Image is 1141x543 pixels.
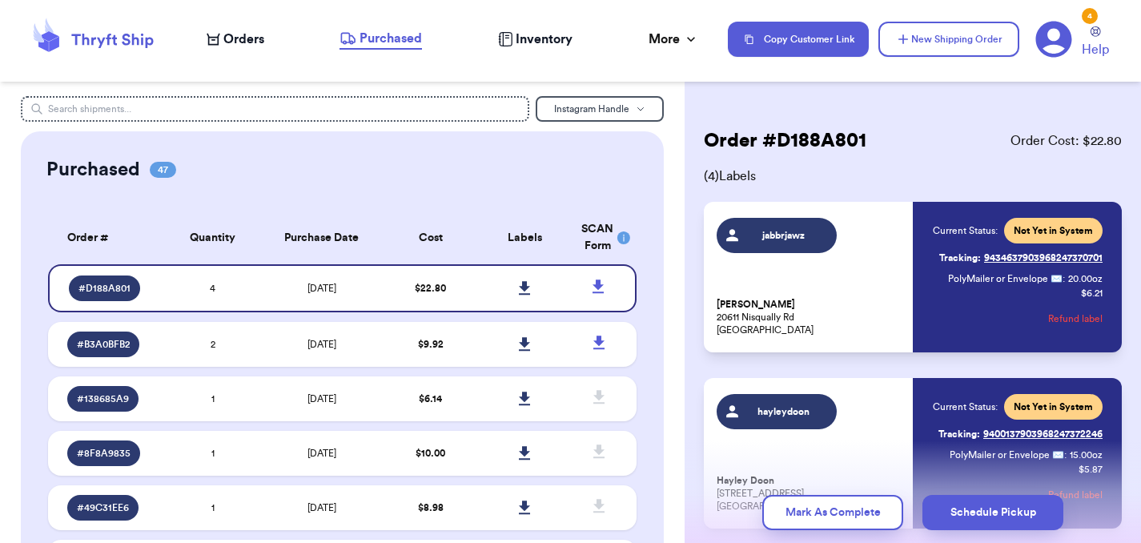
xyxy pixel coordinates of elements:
span: 20.00 oz [1068,272,1103,285]
span: Instagram Handle [554,104,629,114]
button: Refund label [1048,477,1103,513]
span: $ 9.92 [418,340,444,349]
span: Not Yet in System [1014,400,1093,413]
a: Tracking:9400137903968247372246 [938,421,1103,447]
button: Copy Customer Link [728,22,869,57]
p: $ 6.21 [1081,287,1103,300]
button: Refund label [1048,301,1103,336]
span: [DATE] [307,340,336,349]
p: [STREET_ADDRESS] [GEOGRAPHIC_DATA] [717,474,903,513]
span: $ 22.80 [415,284,446,293]
span: [DATE] [307,394,336,404]
a: Orders [207,30,264,49]
span: Order Cost: $ 22.80 [1010,131,1122,151]
a: 4 [1035,21,1072,58]
p: $ 5.87 [1079,463,1103,476]
input: Search shipments... [21,96,530,122]
a: Tracking:9434637903968247370701 [939,245,1103,271]
span: Not Yet in System [1014,224,1093,237]
span: ( 4 ) Labels [704,167,1122,186]
span: # B3A0BFB2 [77,338,130,351]
span: : [1064,448,1067,461]
span: PolyMailer or Envelope ✉️ [948,274,1063,284]
div: 4 [1082,8,1098,24]
span: $ 10.00 [416,448,445,458]
span: Current Status: [933,224,998,237]
span: 2 [211,340,215,349]
th: Order # [48,211,166,264]
span: [PERSON_NAME] [717,299,795,311]
span: Tracking: [938,428,980,440]
span: $ 6.14 [419,394,442,404]
span: Current Status: [933,400,998,413]
span: Orders [223,30,264,49]
th: Cost [384,211,478,264]
span: # 138685A9 [77,392,129,405]
button: New Shipping Order [878,22,1019,57]
h2: Purchased [46,157,140,183]
span: hayleydoon [746,405,822,418]
div: More [649,30,699,49]
th: Quantity [166,211,260,264]
span: Purchased [360,29,422,48]
span: Hayley Doon [717,475,774,487]
span: 1 [211,394,215,404]
span: Help [1082,40,1109,59]
a: Purchased [339,29,422,50]
span: [DATE] [307,448,336,458]
a: Help [1082,26,1109,59]
th: Purchase Date [259,211,384,264]
button: Schedule Pickup [922,495,1063,530]
span: [DATE] [307,503,336,513]
p: 20611 Nisqually Rd [GEOGRAPHIC_DATA] [717,298,903,336]
span: 47 [150,162,176,178]
span: 4 [210,284,215,293]
span: # D188A801 [78,282,131,295]
span: Inventory [516,30,573,49]
span: : [1063,272,1065,285]
span: Tracking: [939,251,981,264]
span: # 8F8A9835 [77,447,131,460]
h2: Order # D188A801 [704,128,866,154]
span: 15.00 oz [1070,448,1103,461]
a: Inventory [498,30,573,49]
span: 1 [211,503,215,513]
span: PolyMailer or Envelope ✉️ [950,450,1064,460]
span: # 49C31EE6 [77,501,129,514]
div: SCAN Form [581,221,617,255]
span: [DATE] [307,284,336,293]
button: Mark As Complete [762,495,903,530]
button: Instagram Handle [536,96,664,122]
span: jabbrjawz [746,229,822,242]
span: 1 [211,448,215,458]
th: Labels [478,211,573,264]
span: $ 8.98 [418,503,444,513]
